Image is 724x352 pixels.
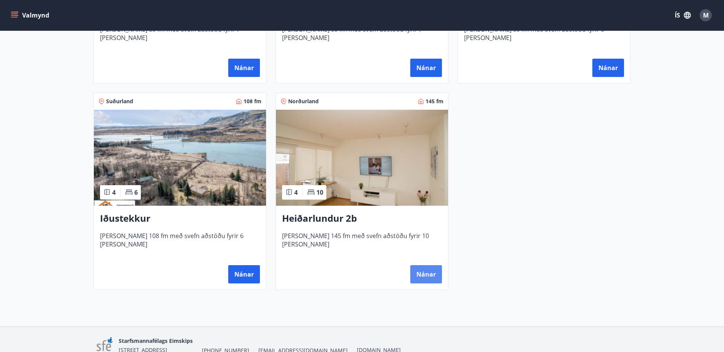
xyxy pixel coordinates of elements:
[592,59,624,77] button: Nánar
[294,188,298,197] span: 4
[276,110,448,206] img: Paella dish
[106,98,133,105] span: Suðurland
[228,265,260,283] button: Nánar
[410,265,442,283] button: Nánar
[282,212,442,226] h3: Heiðarlundur 2b
[288,98,319,105] span: Norðurland
[316,188,323,197] span: 10
[697,6,715,24] button: M
[228,59,260,77] button: Nánar
[100,25,260,50] span: [PERSON_NAME] 80 fm með svefn aðstöðu fyrir 7 [PERSON_NAME]
[703,11,709,19] span: M
[282,232,442,257] span: [PERSON_NAME] 145 fm með svefn aðstöðu fyrir 10 [PERSON_NAME]
[100,212,260,226] h3: Iðustekkur
[243,98,261,105] span: 108 fm
[464,25,624,50] span: [PERSON_NAME] 60 fm með svefn aðstöðu fyrir 6 [PERSON_NAME]
[410,59,442,77] button: Nánar
[100,232,260,257] span: [PERSON_NAME] 108 fm með svefn aðstöðu fyrir 6 [PERSON_NAME]
[134,188,138,197] span: 6
[94,110,266,206] img: Paella dish
[426,98,443,105] span: 145 fm
[671,8,695,22] button: ÍS
[9,8,52,22] button: menu
[112,188,116,197] span: 4
[119,337,193,344] span: Starfsmannafélags Eimskips
[282,25,442,50] span: [PERSON_NAME] 60 fm með svefn aðstöðu fyrir 7 [PERSON_NAME]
